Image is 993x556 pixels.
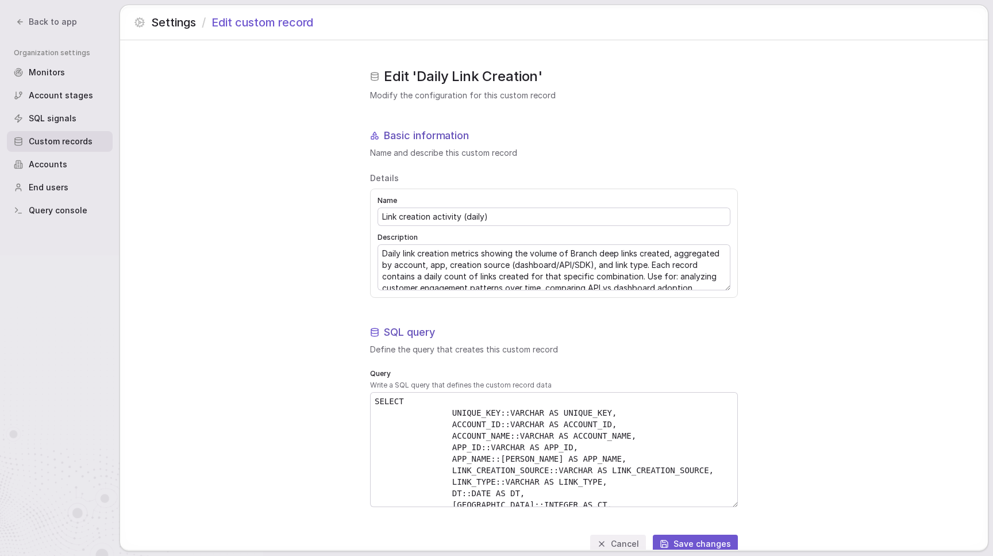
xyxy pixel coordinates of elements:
[378,196,730,205] span: Name
[7,154,113,175] a: Accounts
[378,245,730,290] textarea: Daily link creation metrics showing the volume of Branch deep links created, aggregated by accoun...
[9,14,84,30] button: Back to app
[384,68,542,85] h1: Edit ' Daily Link Creation '
[371,393,737,507] textarea: SELECT UNIQUE_KEY::VARCHAR AS UNIQUE_KEY, ACCOUNT_ID::VARCHAR AS ACCOUNT_ID, ACCOUNT_NAME::VARCHA...
[29,90,93,101] span: Account stages
[14,48,113,57] span: Organization settings
[653,535,738,553] button: Save changes
[7,108,113,129] a: SQL signals
[370,172,738,184] span: Details
[7,85,113,106] a: Account stages
[151,14,196,30] span: Settings
[7,200,113,221] a: Query console
[370,369,738,378] span: Query
[29,159,67,170] span: Accounts
[378,208,730,225] input: Enter record name
[29,205,87,216] span: Query console
[370,381,738,390] span: Write a SQL query that defines the custom record data
[384,325,435,339] h1: SQL query
[211,14,313,30] span: Edit custom record
[29,67,65,78] span: Monitors
[7,131,113,152] a: Custom records
[29,113,76,124] span: SQL signals
[29,16,77,28] span: Back to app
[202,14,206,30] span: /
[590,535,646,553] button: Cancel
[29,136,93,147] span: Custom records
[7,177,113,198] a: End users
[29,182,68,193] span: End users
[370,344,738,355] span: Define the query that creates this custom record
[370,147,738,159] span: Name and describe this custom record
[370,90,738,101] span: Modify the configuration for this custom record
[384,129,469,143] h1: Basic information
[7,62,113,83] a: Monitors
[378,233,730,242] span: Description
